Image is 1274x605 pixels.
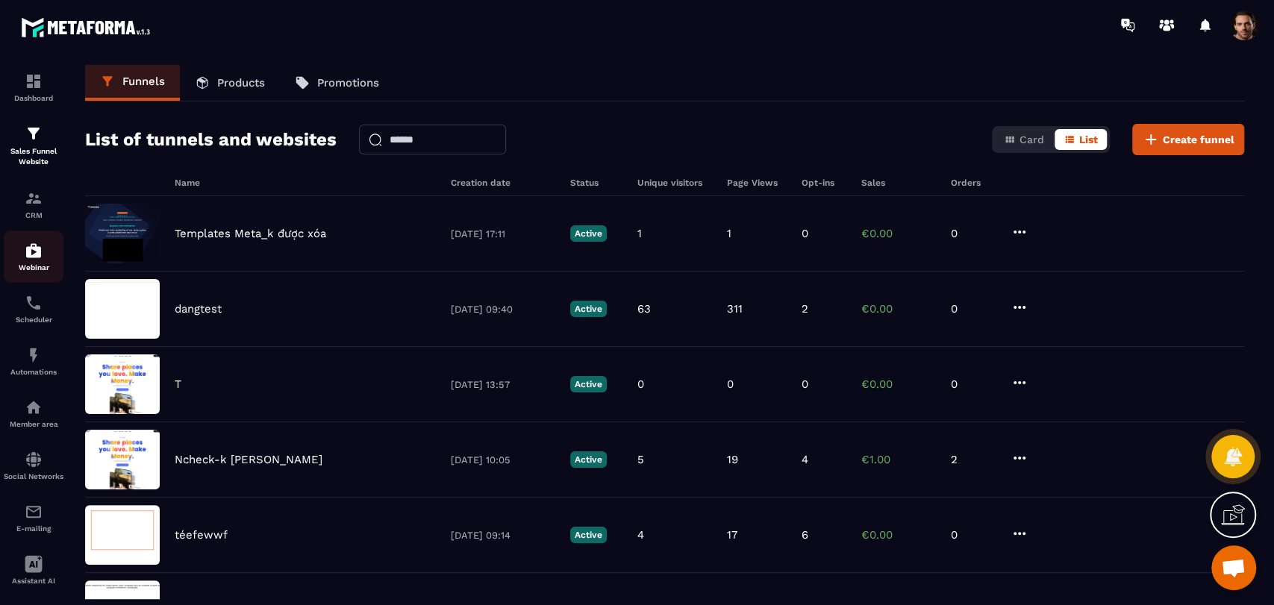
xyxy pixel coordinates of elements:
[85,354,160,414] img: image
[4,61,63,113] a: formationformationDashboard
[861,178,936,188] h6: Sales
[451,530,555,541] p: [DATE] 09:14
[85,204,160,263] img: image
[451,304,555,315] p: [DATE] 09:40
[637,528,644,542] p: 4
[727,528,737,542] p: 17
[175,453,322,466] p: Ncheck-k [PERSON_NAME]
[25,125,43,142] img: formation
[4,544,63,596] a: Assistant AI
[25,189,43,207] img: formation
[570,301,607,317] p: Active
[727,227,731,240] p: 1
[861,528,936,542] p: €0.00
[570,451,607,468] p: Active
[85,65,180,101] a: Funnels
[4,577,63,585] p: Assistant AI
[4,420,63,428] p: Member area
[451,379,555,390] p: [DATE] 13:57
[802,377,808,391] p: 0
[180,65,280,101] a: Products
[802,178,846,188] h6: Opt-ins
[4,94,63,102] p: Dashboard
[951,178,996,188] h6: Orders
[1079,134,1098,145] span: List
[951,302,996,316] p: 0
[4,472,63,480] p: Social Networks
[861,302,936,316] p: €0.00
[861,377,936,391] p: €0.00
[25,503,43,521] img: email
[951,227,996,240] p: 0
[1055,129,1107,150] button: List
[4,387,63,439] a: automationsautomationsMember area
[451,454,555,465] p: [DATE] 10:05
[570,178,622,188] h6: Status
[727,178,787,188] h6: Page Views
[570,225,607,242] p: Active
[25,294,43,312] img: scheduler
[861,453,936,466] p: €1.00
[4,368,63,376] p: Automations
[637,227,642,240] p: 1
[1019,134,1044,145] span: Card
[175,528,228,542] p: téefewwf
[85,430,160,489] img: image
[861,227,936,240] p: €0.00
[175,178,436,188] h6: Name
[280,65,394,101] a: Promotions
[4,211,63,219] p: CRM
[4,178,63,231] a: formationformationCRM
[570,527,607,543] p: Active
[995,129,1053,150] button: Card
[637,453,644,466] p: 5
[802,528,808,542] p: 6
[802,302,808,316] p: 2
[802,453,808,466] p: 4
[175,377,181,391] p: T
[317,76,379,90] p: Promotions
[122,75,165,88] p: Funnels
[25,398,43,416] img: automations
[217,76,265,90] p: Products
[85,505,160,565] img: image
[637,178,712,188] h6: Unique visitors
[637,377,644,391] p: 0
[85,125,337,154] h2: List of tunnels and websites
[637,302,651,316] p: 63
[25,346,43,364] img: automations
[570,376,607,392] p: Active
[4,231,63,283] a: automationsautomationsWebinar
[4,316,63,324] p: Scheduler
[951,453,996,466] p: 2
[4,492,63,544] a: emailemailE-mailing
[4,146,63,167] p: Sales Funnel Website
[4,283,63,335] a: schedulerschedulerScheduler
[85,279,160,339] img: image
[4,439,63,492] a: social-networksocial-networkSocial Networks
[25,242,43,260] img: automations
[4,263,63,272] p: Webinar
[451,178,555,188] h6: Creation date
[21,13,155,41] img: logo
[4,524,63,533] p: E-mailing
[1163,132,1234,147] span: Create funnel
[4,113,63,178] a: formationformationSales Funnel Website
[1132,124,1244,155] button: Create funnel
[727,302,743,316] p: 311
[951,528,996,542] p: 0
[727,377,734,391] p: 0
[451,228,555,239] p: [DATE] 17:11
[25,451,43,468] img: social-network
[25,72,43,90] img: formation
[802,227,808,240] p: 0
[1211,545,1256,590] div: Mở cuộc trò chuyện
[951,377,996,391] p: 0
[175,302,222,316] p: dangtest
[727,453,738,466] p: 19
[4,335,63,387] a: automationsautomationsAutomations
[175,227,326,240] p: Templates Meta_k được xóa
